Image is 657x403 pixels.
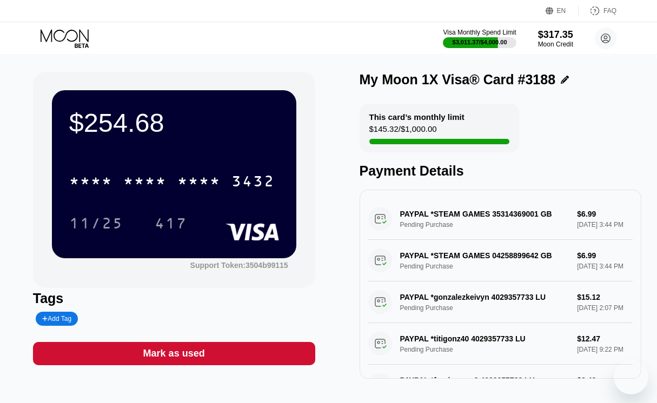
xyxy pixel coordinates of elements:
div: My Moon 1X Visa® Card #3188 [360,72,556,88]
div: 11/25 [61,210,131,237]
div: $145.32 / $1,000.00 [369,124,437,139]
div: Visa Monthly Spend Limit$3,011.37/$4,000.00 [443,29,516,48]
div: Visa Monthly Spend Limit [443,29,516,36]
div: FAQ [579,5,616,16]
div: Support Token:3504b99115 [190,261,288,270]
div: Add Tag [36,312,78,326]
div: EN [546,5,579,16]
div: This card’s monthly limit [369,112,464,122]
iframe: Button to launch messaging window [614,360,648,394]
div: 3432 [231,174,275,191]
div: Mark as used [33,342,315,365]
div: Support Token: 3504b99115 [190,261,288,270]
div: 417 [155,216,187,233]
div: 11/25 [69,216,123,233]
div: Moon Credit [538,41,573,48]
div: Add Tag [42,315,71,323]
div: $317.35 [538,29,573,41]
div: EN [557,7,566,15]
div: $3,011.37 / $4,000.00 [453,39,507,45]
div: FAQ [603,7,616,15]
div: Payment Details [360,163,642,179]
div: Mark as used [143,347,205,360]
div: $317.35Moon Credit [538,29,573,48]
div: Tags [33,291,315,306]
div: 417 [147,210,195,237]
div: $254.68 [69,108,279,138]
